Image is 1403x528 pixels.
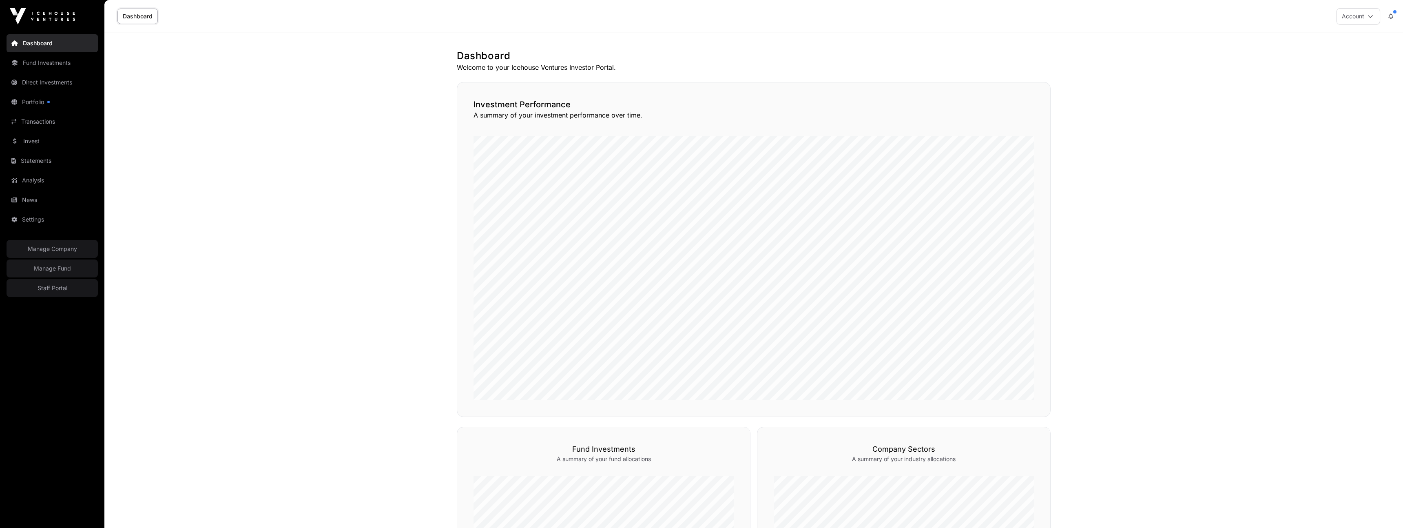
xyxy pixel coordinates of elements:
img: Icehouse Ventures Logo [10,8,75,24]
a: Fund Investments [7,54,98,72]
p: Welcome to your Icehouse Ventures Investor Portal. [457,62,1051,72]
a: Statements [7,152,98,170]
p: A summary of your fund allocations [474,455,734,463]
p: A summary of your industry allocations [774,455,1034,463]
a: Manage Fund [7,260,98,277]
a: Dashboard [117,9,158,24]
a: Dashboard [7,34,98,52]
a: Analysis [7,171,98,189]
h1: Dashboard [457,49,1051,62]
a: Invest [7,132,98,150]
button: Account [1337,8,1380,24]
a: Transactions [7,113,98,131]
a: Settings [7,211,98,229]
a: News [7,191,98,209]
p: A summary of your investment performance over time. [474,110,1034,120]
h3: Company Sectors [774,444,1034,455]
a: Portfolio [7,93,98,111]
h3: Fund Investments [474,444,734,455]
a: Staff Portal [7,279,98,297]
a: Manage Company [7,240,98,258]
a: Direct Investments [7,73,98,91]
h2: Investment Performance [474,99,1034,110]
